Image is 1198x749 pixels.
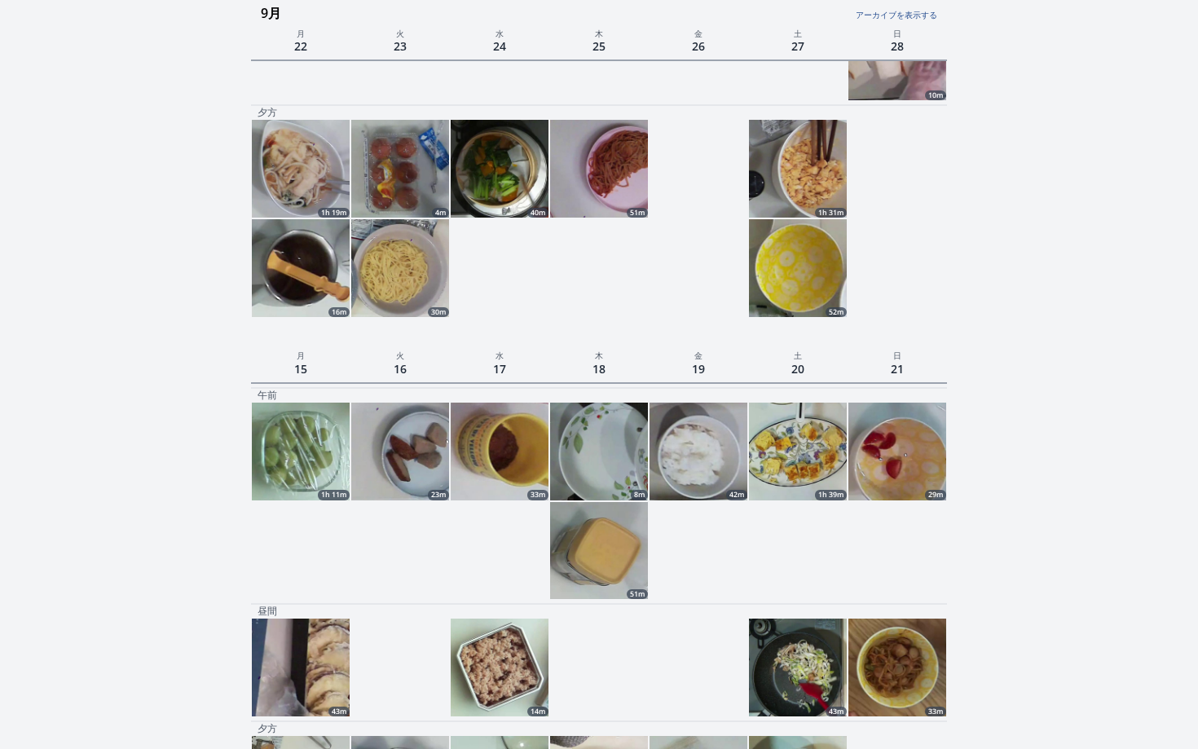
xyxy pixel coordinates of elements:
img: 250922092511_thumb.jpeg [252,120,350,218]
div: 51m [627,208,648,218]
img: 250927074202_thumb.jpeg [749,120,847,218]
span: 17 [490,358,509,380]
p: 木 [549,347,649,362]
div: 40m [527,208,548,218]
div: 1h 11m [318,490,350,500]
p: 月 [251,24,350,39]
div: 14m [527,707,548,716]
div: 4m [432,208,449,218]
a: 1h 19m [252,120,350,218]
div: 42m [726,490,747,500]
span: 22 [291,35,311,57]
img: 250925085343_thumb.jpeg [550,120,648,218]
span: 18 [589,358,609,380]
a: 43m [749,619,847,716]
a: 16m [252,219,350,317]
div: 30m [428,307,449,317]
a: 51m [550,502,648,600]
img: 250920224117_thumb.jpeg [848,403,946,500]
a: 40m [451,120,548,218]
img: 250921024707_thumb.jpeg [848,619,946,716]
img: 250917033703_thumb.jpeg [451,619,548,716]
a: 29m [848,403,946,500]
p: 火 [350,24,450,39]
div: 1h 19m [318,208,350,218]
div: 8m [631,490,648,500]
p: 日 [848,347,947,362]
span: 24 [490,35,509,57]
p: 木 [549,24,649,39]
a: 42m [650,403,747,500]
img: 250915011135_thumb.jpeg [252,403,350,500]
a: 43m [252,619,350,716]
img: 250917151243_thumb.jpeg [550,403,648,500]
img: 250923094304_thumb.jpeg [351,219,449,317]
p: 土 [748,347,848,362]
span: 21 [887,358,907,380]
img: 250922130925_thumb.jpeg [252,219,350,317]
a: 1h 11m [252,403,350,500]
span: 26 [689,35,708,57]
a: 33m [451,403,548,500]
img: 250917220343_thumb.jpeg [550,502,648,600]
div: 33m [527,490,548,500]
img: 250916213543_thumb.jpeg [451,403,548,500]
p: 土 [748,24,848,39]
img: 250918214133_thumb.jpeg [650,403,747,500]
div: 43m [826,707,847,716]
a: 14m [451,619,548,716]
div: 33m [925,707,946,716]
span: 16 [390,358,410,380]
div: 1h 39m [815,490,847,500]
img: 250915033355_thumb.jpeg [252,619,350,716]
div: 10m [925,90,946,100]
img: 250923082329_thumb.jpeg [351,120,449,218]
div: 23m [428,490,449,500]
span: 19 [689,358,708,380]
img: 250927104200_thumb.jpeg [749,219,847,317]
p: 金 [649,347,748,362]
img: 250919223807_thumb.jpeg [749,403,847,500]
a: 8m [550,403,648,500]
div: 16m [328,307,350,317]
div: 1h 31m [815,208,847,218]
a: 52m [749,219,847,317]
div: 51m [627,589,648,599]
p: 水 [450,24,549,39]
a: 33m [848,619,946,716]
span: 28 [887,35,907,57]
p: 夕方 [258,722,277,735]
p: 夕方 [258,106,277,119]
a: 51m [550,120,648,218]
a: 23m [351,403,449,500]
div: 43m [328,707,350,716]
div: 52m [826,307,847,317]
img: 250920025652_thumb.jpeg [749,619,847,716]
span: 20 [788,358,808,380]
span: 23 [390,35,410,57]
a: 1h 31m [749,120,847,218]
a: 1h 39m [749,403,847,500]
img: 250924090305_thumb.jpeg [451,120,548,218]
p: 水 [450,347,549,362]
a: 4m [351,120,449,218]
span: 25 [589,35,609,57]
img: 250915212636_thumb.jpeg [351,403,449,500]
div: 29m [925,490,946,500]
p: 日 [848,24,947,39]
p: 金 [649,24,748,39]
p: 火 [350,347,450,362]
a: 30m [351,219,449,317]
p: 午前 [258,389,277,402]
p: 昼間 [258,605,277,618]
span: 27 [788,35,808,57]
span: 15 [291,358,311,380]
p: 月 [251,347,350,362]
